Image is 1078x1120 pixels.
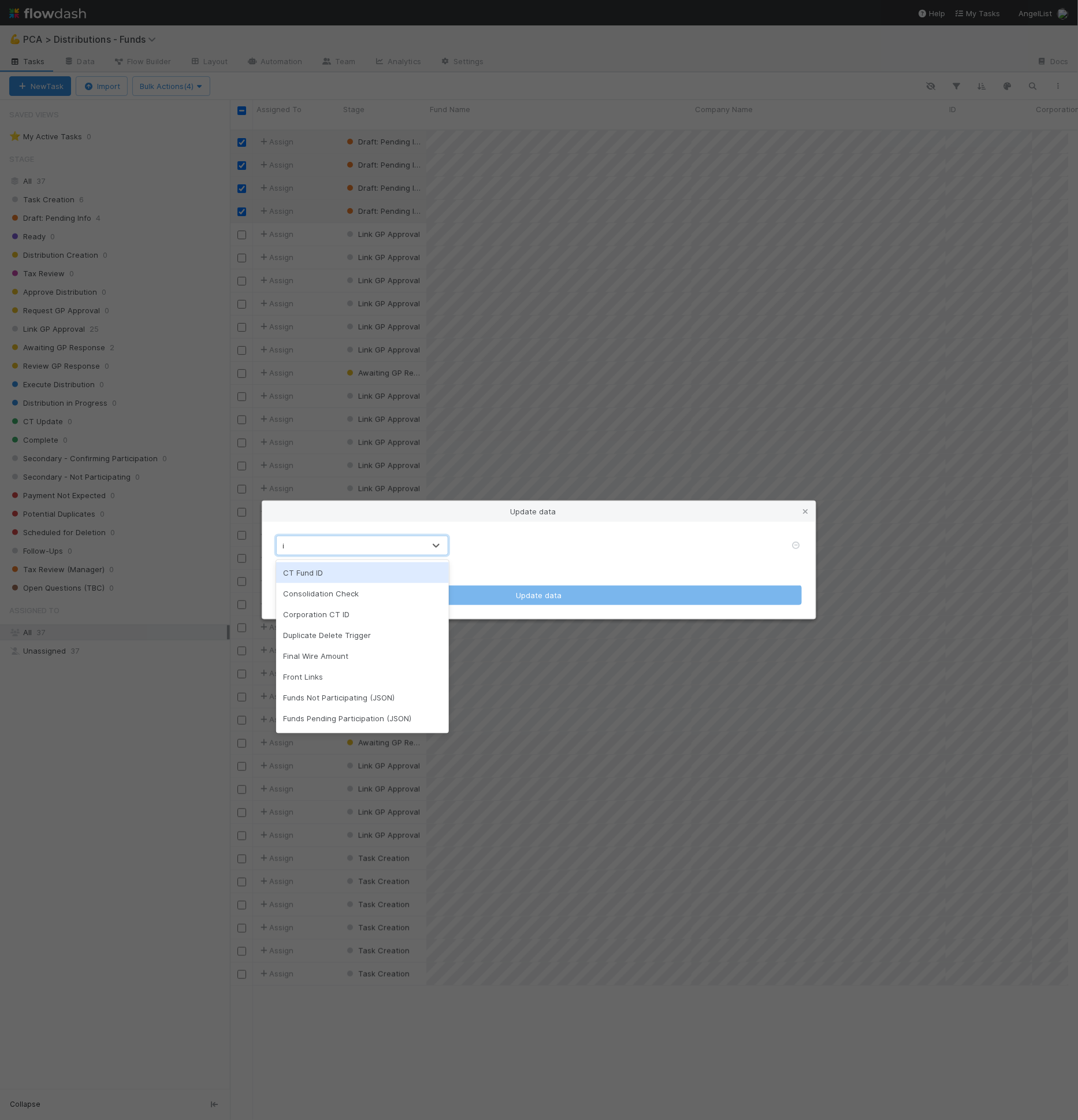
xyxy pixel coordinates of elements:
div: CT Fund ID [276,562,449,583]
div: Funds Not Participating (JSON) [276,687,449,708]
button: Update data [276,585,802,605]
div: Front Links [276,666,449,687]
div: Duplicate Delete Trigger [276,625,449,646]
div: Consolidation Check [276,583,449,604]
div: Update data [262,501,816,522]
div: Funds Pending Reconciliation (JSON) [276,729,449,750]
div: Corporation CT ID [276,604,449,625]
div: Funds Pending Participation (JSON) [276,708,449,729]
div: Final Wire Amount [276,646,449,666]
